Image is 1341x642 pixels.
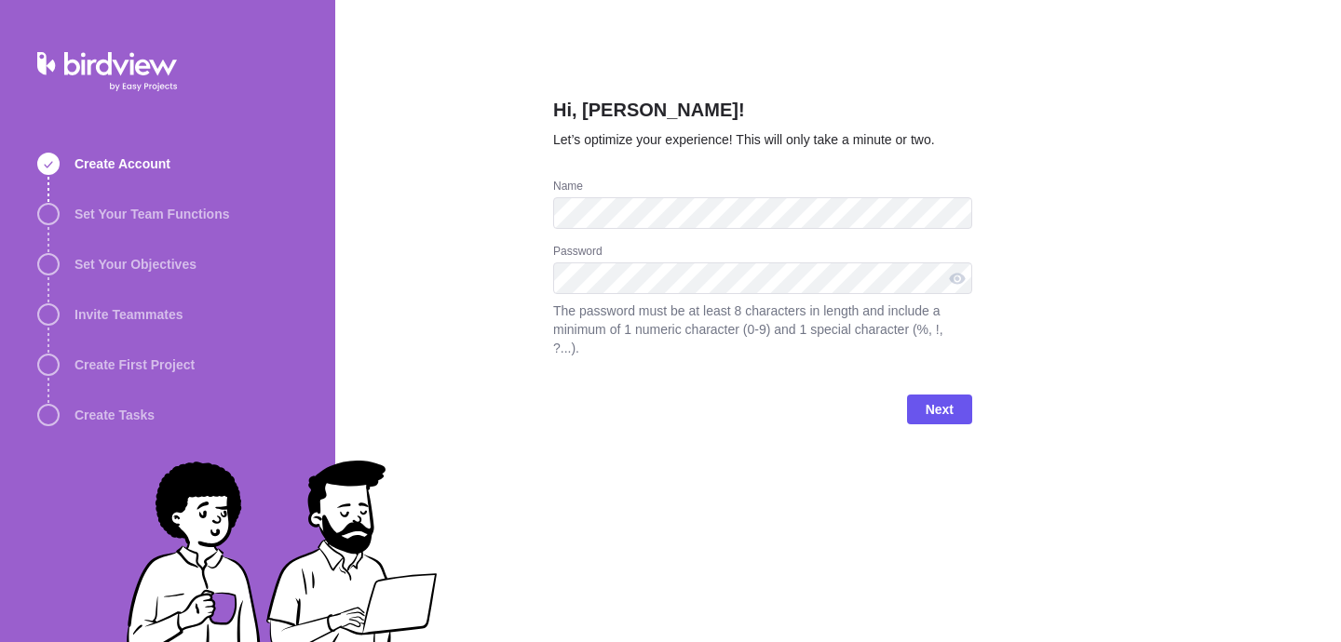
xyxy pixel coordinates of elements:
span: The password must be at least 8 characters in length and include a minimum of 1 numeric character... [553,301,972,357]
span: Create Tasks [74,406,155,424]
span: Next [926,398,954,421]
span: Create Account [74,154,170,173]
span: Create First Project [74,355,195,374]
h2: Hi, [PERSON_NAME]! [553,97,972,130]
span: Set Your Team Functions [74,205,229,223]
span: Next [907,395,972,424]
span: Invite Teammates [74,305,183,324]
div: Password [553,244,972,262]
div: Name [553,179,972,197]
span: Set Your Objectives [74,255,196,274]
span: Let’s optimize your experience! This will only take a minute or two. [553,132,935,147]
